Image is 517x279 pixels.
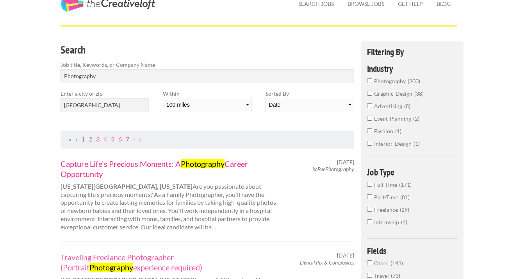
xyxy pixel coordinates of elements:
span: Previous Page [75,135,77,143]
span: interior-design [374,140,414,147]
input: Other143 [367,260,372,265]
a: Page 4 [103,135,107,143]
h4: Job Type [367,168,458,177]
select: Sort results by [266,98,354,112]
a: Page 3 [96,135,100,143]
a: Traveling Freelance Photographer (PortraitPhotographyexperience required) [61,252,278,272]
span: 1 [414,140,420,147]
h4: Fields [367,246,458,255]
input: fashion1 [367,128,372,133]
span: 73 [391,272,400,279]
label: Within [163,89,251,98]
input: Search [61,69,355,83]
input: graphic-design38 [367,91,372,96]
strong: [US_STATE][GEOGRAPHIC_DATA], [US_STATE] [61,182,193,190]
input: Freelance29 [367,207,372,212]
a: Next Page [133,135,135,143]
label: Sorted By [266,89,354,98]
a: Last Page, Page 25 [139,135,142,143]
span: 4 [401,219,407,225]
div: Are you passionate about capturing life's precious moments? As a Family Photographer, you'll have... [53,159,284,231]
span: 1 [395,128,401,134]
span: 29 [400,206,409,213]
span: Part-Time [374,194,400,200]
input: photography200 [367,78,372,83]
span: 143 [390,260,403,266]
span: 171 [399,181,412,188]
span: 81 [400,194,410,200]
span: advertising [374,103,404,109]
label: Job title, Keywords, or Company Name [61,61,355,69]
span: graphic-design [374,90,414,97]
span: 8 [404,103,410,109]
input: Part-Time81 [367,194,372,199]
label: Enter a city or zip [61,89,149,98]
input: event-planning2 [367,116,372,121]
a: Page 1 [81,135,85,143]
h3: Search [61,43,355,57]
em: beBeePhotography [312,166,354,172]
a: Capture Life's Precious Moments: APhotographyCareer Opportunity [61,159,278,179]
span: [DATE] [337,252,354,259]
span: Travel [374,272,391,279]
span: [DATE] [337,159,354,166]
a: Page 5 [111,135,114,143]
span: Internship [374,219,401,225]
input: Travel73 [367,273,372,278]
h4: Industry [367,64,458,73]
span: photography [374,78,408,84]
span: Full-Time [374,181,399,188]
span: 2 [413,115,419,122]
input: Full-Time171 [367,182,372,187]
mark: Photography [89,263,133,272]
input: Internship4 [367,219,372,224]
span: Freelance [374,206,400,213]
input: interior-design1 [367,141,372,146]
span: event-planning [374,115,413,122]
a: Page 2 [89,135,92,143]
span: 200 [408,78,420,84]
em: Digital Pix & Composites [300,259,354,266]
span: First Page [69,135,71,143]
mark: Photography [181,159,225,168]
input: advertising8 [367,103,372,108]
a: Page 6 [118,135,122,143]
span: Other [374,260,390,266]
span: 38 [414,90,424,97]
h4: Filtering By [367,47,458,56]
a: Page 7 [126,135,129,143]
span: fashion [374,128,395,134]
